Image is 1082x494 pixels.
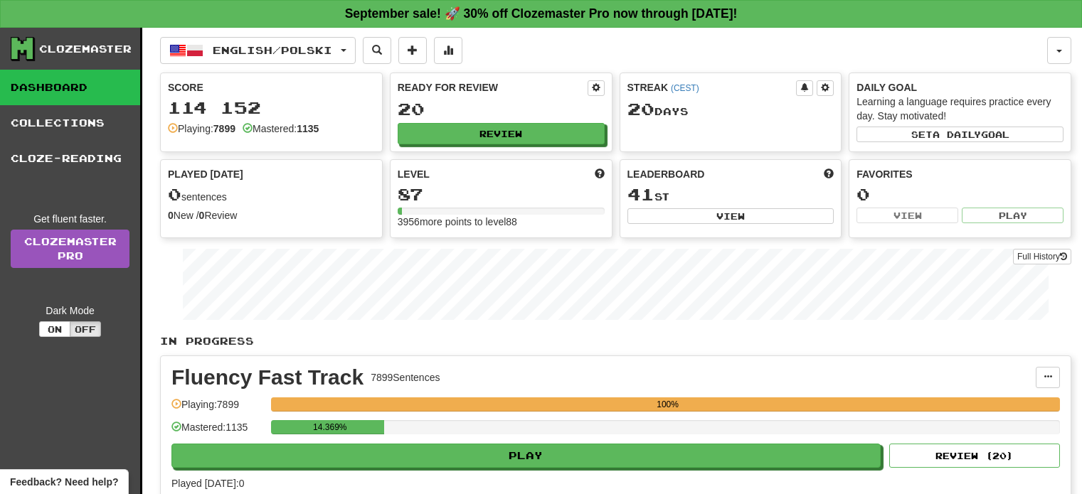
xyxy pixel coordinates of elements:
p: In Progress [160,334,1071,348]
div: Clozemaster [39,42,132,56]
div: Playing: 7899 [171,397,264,421]
button: Full History [1013,249,1071,264]
strong: September sale! 🚀 30% off Clozemaster Pro now through [DATE]! [345,6,738,21]
button: On [39,321,70,337]
a: ClozemasterPro [11,230,129,268]
div: Learning a language requires practice every day. Stay motivated! [856,95,1064,123]
div: 87 [398,186,605,203]
div: New / Review [168,208,375,222]
div: 3956 more points to level 88 [398,215,605,229]
div: Get fluent faster. [11,212,129,226]
div: Daily Goal [856,80,1064,95]
div: Mastered: [243,122,319,136]
strong: 0 [168,210,174,221]
span: Played [DATE] [168,167,243,181]
button: Play [171,444,881,468]
button: Search sentences [363,37,391,64]
span: Score more points to level up [595,167,605,181]
span: Played [DATE]: 0 [171,478,244,489]
div: Fluency Fast Track [171,367,364,388]
button: Add sentence to collection [398,37,427,64]
button: Play [962,208,1064,223]
button: Review (20) [889,444,1060,468]
div: 0 [856,186,1064,203]
div: Playing: [168,122,235,136]
div: Mastered: 1135 [171,420,264,444]
div: Score [168,80,375,95]
span: 20 [627,99,654,119]
button: English/Polski [160,37,356,64]
strong: 7899 [213,123,235,134]
strong: 0 [199,210,205,221]
button: More stats [434,37,462,64]
span: 41 [627,184,654,204]
div: Dark Mode [11,304,129,318]
span: Level [398,167,430,181]
div: 20 [398,100,605,118]
span: Leaderboard [627,167,705,181]
div: Day s [627,100,834,119]
button: Seta dailygoal [856,127,1064,142]
a: (CEST) [671,83,699,93]
strong: 1135 [297,123,319,134]
div: 7899 Sentences [371,370,440,385]
div: 14.369% [275,420,384,434]
div: sentences [168,186,375,204]
span: Open feedback widget [10,475,118,489]
span: English / Polski [213,44,332,56]
div: 114 152 [168,99,375,117]
div: st [627,186,834,204]
span: 0 [168,184,181,204]
div: Favorites [856,167,1064,181]
span: a daily [933,129,981,139]
button: View [627,208,834,224]
button: Off [70,321,101,337]
button: Review [398,123,605,144]
div: Ready for Review [398,80,588,95]
span: This week in points, UTC [824,167,834,181]
div: Streak [627,80,797,95]
div: 100% [275,397,1060,412]
button: View [856,208,958,223]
